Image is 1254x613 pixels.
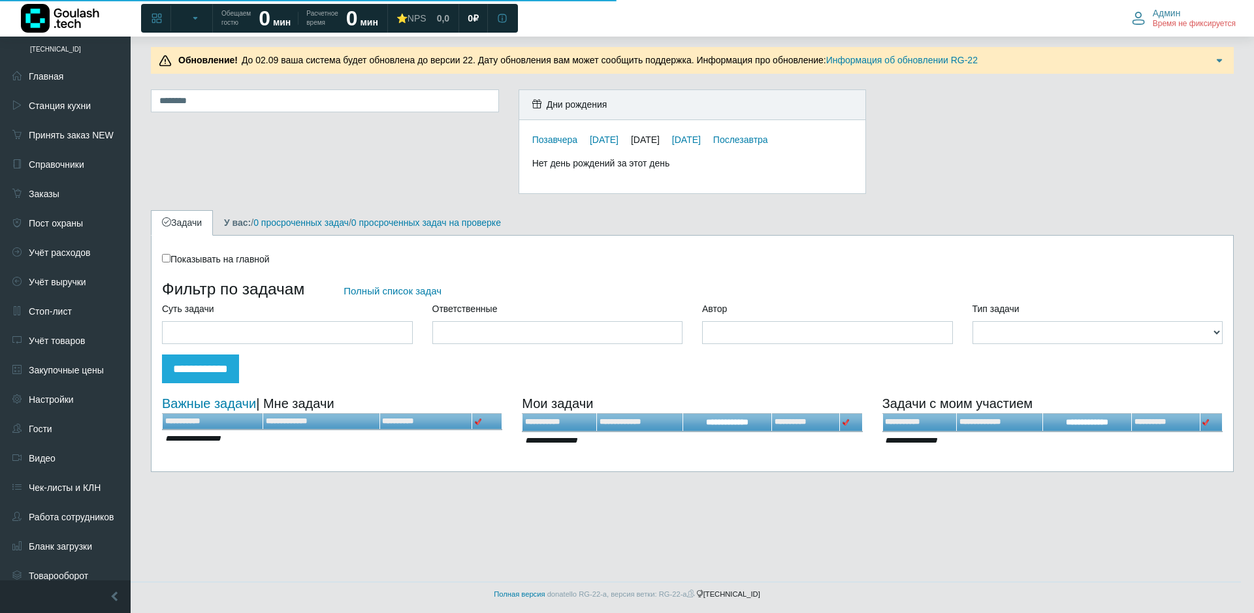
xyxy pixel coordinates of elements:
span: ₽ [473,12,479,24]
span: мин [360,17,378,27]
div: [DATE] [631,134,669,145]
div: Дни рождения [519,90,866,120]
img: Подробнее [1213,54,1226,67]
a: [DATE] [672,134,701,145]
a: Полная версия [494,590,545,598]
span: 0 [468,12,473,24]
label: Автор [702,302,727,316]
span: Обещаем гостю [221,9,251,27]
footer: [TECHNICAL_ID] [13,582,1241,606]
div: Нет день рождений за этот день [532,157,853,170]
span: NPS [408,13,426,24]
span: мин [273,17,291,27]
img: Предупреждение [159,54,172,67]
strong: 0 [346,7,358,30]
a: Информация об обновлении RG-22 [826,55,978,65]
a: Позавчера [532,134,577,145]
a: Важные задачи [162,396,256,411]
a: Обещаем гостю 0 мин Расчетное время 0 мин [214,7,386,30]
div: ⭐ [396,12,426,24]
strong: 0 [259,7,270,30]
b: Обновление! [178,55,238,65]
a: ⭐NPS 0,0 [389,7,457,30]
a: [DATE] [590,134,619,145]
b: У вас: [224,217,251,228]
span: 0,0 [437,12,449,24]
div: Мои задачи [522,394,862,413]
span: Админ [1153,7,1181,19]
div: Задачи с моим участием [882,394,1223,413]
label: Суть задачи [162,302,214,316]
span: donatello RG-22-a, версия ветки: RG-22-a [547,590,696,598]
a: 0 ₽ [460,7,487,30]
label: Ответственные [432,302,498,316]
a: 0 просроченных задач на проверке [351,217,501,228]
button: Админ Время не фиксируется [1124,5,1244,32]
div: | Мне задачи [162,394,502,413]
label: Тип задачи [973,302,1020,316]
span: Расчетное время [306,9,338,27]
a: Послезавтра [713,134,768,145]
h3: Фильтр по задачам [162,279,1223,298]
div: Показывать на главной [162,253,1223,266]
span: До 02.09 ваша система будет обновлена до версии 22. Дату обновления вам может сообщить поддержка.... [174,55,978,65]
a: 0 просроченных задач [253,217,349,228]
span: Время не фиксируется [1153,19,1236,29]
a: Полный список задач [344,285,442,296]
a: Задачи [151,210,213,236]
div: / / [214,216,511,230]
img: Логотип компании Goulash.tech [21,4,99,33]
